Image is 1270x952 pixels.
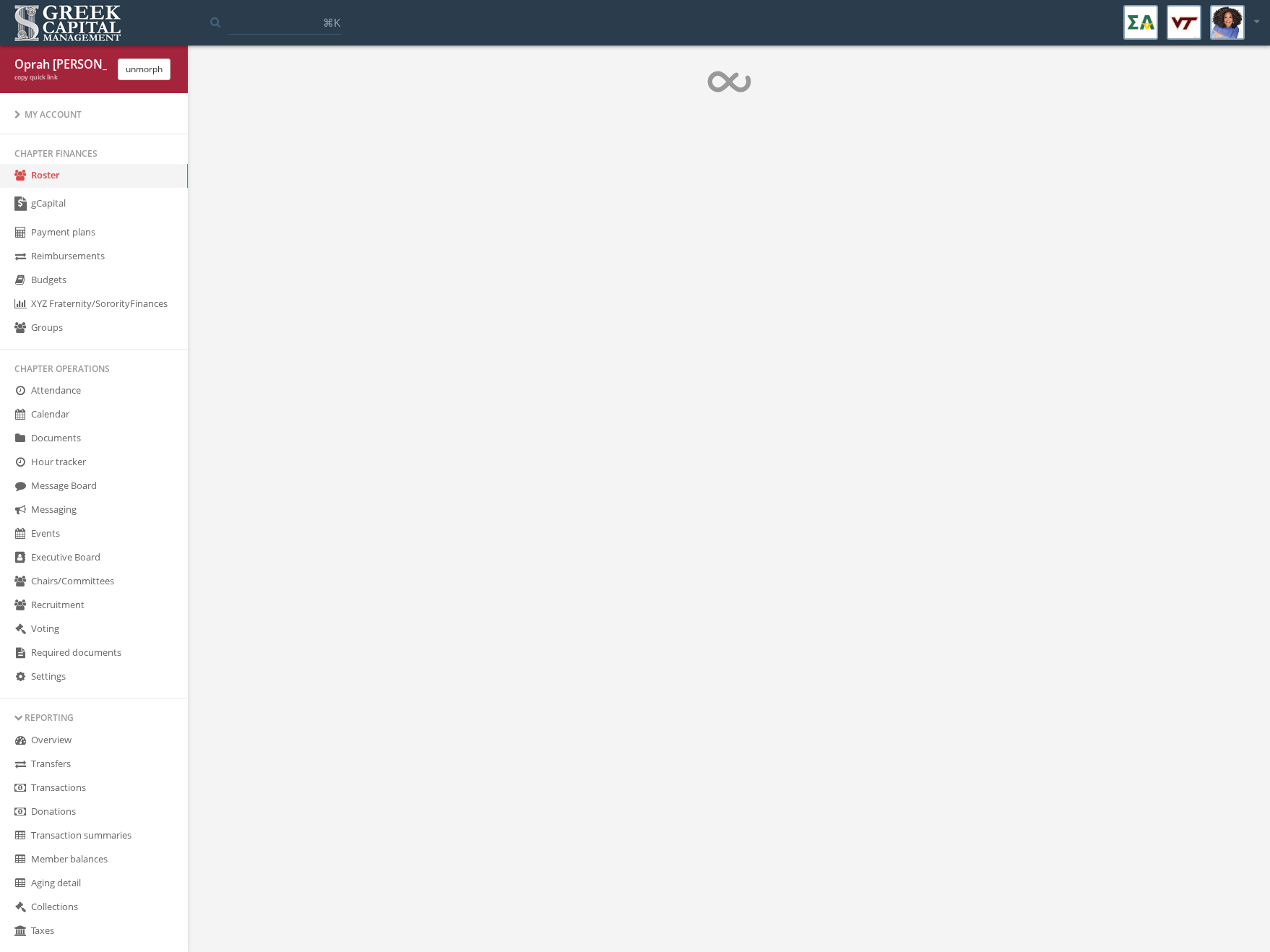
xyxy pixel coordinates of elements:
[323,15,340,30] span: ⌘K
[118,59,170,80] button: unmorph
[14,73,107,82] div: copy quick link
[14,108,173,121] div: My Account
[14,711,173,724] div: Reporting
[14,56,107,73] div: Oprah [PERSON_NAME]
